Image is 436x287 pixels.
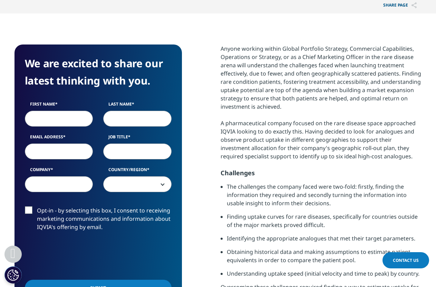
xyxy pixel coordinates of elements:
[25,167,93,176] label: Company
[227,212,422,234] li: Finding uptake curves for rare diseases, specifically for countries outside of the major markets ...
[227,248,422,269] li: Obtaining historical data and making assumptions to estimate patient equivalents in order to comp...
[103,167,172,176] label: Country/Region
[411,2,417,8] img: Share PAGE
[25,55,172,89] h4: We are excited to share our latest thinking with you.
[103,101,172,111] label: Last Name
[25,101,93,111] label: First Name
[25,134,93,143] label: Email Address
[227,269,422,283] li: Understanding uptake speed (initial velocity and time to peak) by country.
[227,234,422,248] li: Identifying the appropriate analogues that met their target parameters.
[25,242,130,269] iframe: reCAPTCHA
[393,257,419,263] span: Contact Us
[221,44,422,182] p: Anyone working within Global Portfolio Strategy, Commercial Capabilities, Operations or Strategy,...
[4,266,22,284] button: Configuración de cookies
[382,252,429,268] a: Contact Us
[227,182,422,212] li: The challenges the company faced were two-fold: firstly, finding the information they required an...
[25,206,172,235] label: Opt-in - by selecting this box, I consent to receiving marketing communications and information a...
[221,169,255,177] strong: Challenges
[103,134,172,143] label: Job Title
